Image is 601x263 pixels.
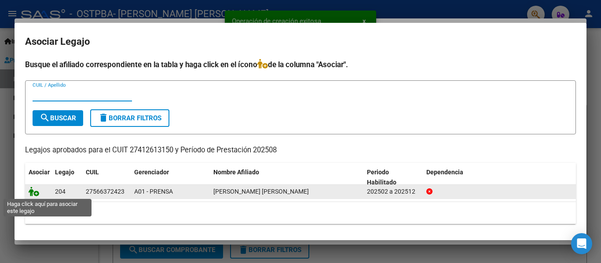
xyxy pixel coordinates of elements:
[55,188,66,195] span: 204
[25,33,576,50] h2: Asociar Legajo
[55,169,74,176] span: Legajo
[25,202,576,224] div: 1 registros
[213,188,309,195] span: GALLARDO ISABELLA JAZMIN
[210,163,363,192] datatable-header-cell: Nombre Afiliado
[98,112,109,123] mat-icon: delete
[423,163,576,192] datatable-header-cell: Dependencia
[367,169,396,186] span: Periodo Habilitado
[86,169,99,176] span: CUIL
[33,110,83,126] button: Buscar
[90,109,169,127] button: Borrar Filtros
[40,112,50,123] mat-icon: search
[571,233,592,254] div: Open Intercom Messenger
[25,59,576,70] h4: Busque el afiliado correspondiente en la tabla y haga click en el ícono de la columna "Asociar".
[25,163,51,192] datatable-header-cell: Asociar
[367,187,419,197] div: 202502 a 202512
[213,169,259,176] span: Nombre Afiliado
[98,114,161,122] span: Borrar Filtros
[29,169,50,176] span: Asociar
[86,187,125,197] div: 27566372423
[131,163,210,192] datatable-header-cell: Gerenciador
[51,163,82,192] datatable-header-cell: Legajo
[40,114,76,122] span: Buscar
[134,188,173,195] span: A01 - PRENSA
[426,169,463,176] span: Dependencia
[25,145,576,156] p: Legajos aprobados para el CUIT 27412613150 y Período de Prestación 202508
[363,163,423,192] datatable-header-cell: Periodo Habilitado
[82,163,131,192] datatable-header-cell: CUIL
[134,169,169,176] span: Gerenciador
